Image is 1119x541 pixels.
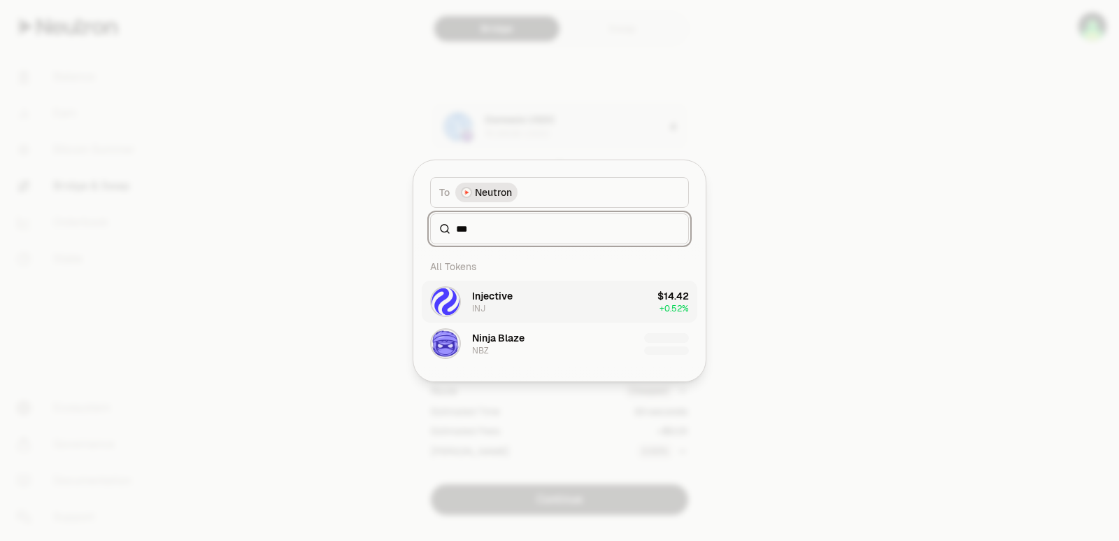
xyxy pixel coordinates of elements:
[660,303,689,314] span: + 0.52%
[430,177,689,208] button: ToNeutron LogoNeutron
[472,289,513,303] div: Injective
[439,185,450,199] span: To
[462,188,471,197] img: Neutron Logo
[432,288,459,316] img: INJ Logo
[472,331,525,345] div: Ninja Blaze
[432,330,459,358] img: NBZ Logo
[472,303,485,314] div: INJ
[472,345,489,356] div: NBZ
[422,323,697,365] button: NBZ LogoNinja BlazeNBZ
[422,281,697,323] button: INJ LogoInjectiveINJ$14.42+0.52%
[422,253,697,281] div: All Tokens
[475,185,512,199] span: Neutron
[657,289,689,303] div: $14.42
